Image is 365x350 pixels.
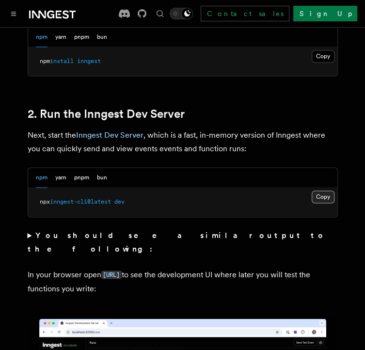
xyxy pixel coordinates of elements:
[114,198,125,205] span: dev
[28,107,185,121] a: 2. Run the Inngest Dev Server
[50,198,111,205] span: inngest-cli@latest
[28,128,338,156] p: Next, start the , which is a fast, in-memory version of Inngest where you can quickly send and vi...
[40,198,50,205] span: npx
[170,8,193,19] button: Toggle dark mode
[28,231,326,254] strong: You should see a similar output to the following:
[154,8,166,19] button: Find something...
[97,27,107,47] button: bun
[101,270,122,279] a: [URL]
[36,27,48,47] button: npm
[55,168,66,188] button: yarn
[77,58,101,64] span: inngest
[8,8,19,19] button: Toggle navigation
[101,270,122,279] code: [URL]
[293,6,357,21] a: Sign Up
[76,130,143,140] a: Inngest Dev Server
[40,58,50,64] span: npm
[28,268,338,295] p: In your browser open to see the development UI where later you will test the functions you write:
[201,6,289,21] a: Contact sales
[50,58,74,64] span: install
[74,168,89,188] button: pnpm
[312,191,334,203] button: Copy
[97,168,107,188] button: bun
[312,50,334,63] button: Copy
[36,168,48,188] button: npm
[74,27,89,47] button: pnpm
[55,27,66,47] button: yarn
[28,229,338,256] summary: You should see a similar output to the following:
